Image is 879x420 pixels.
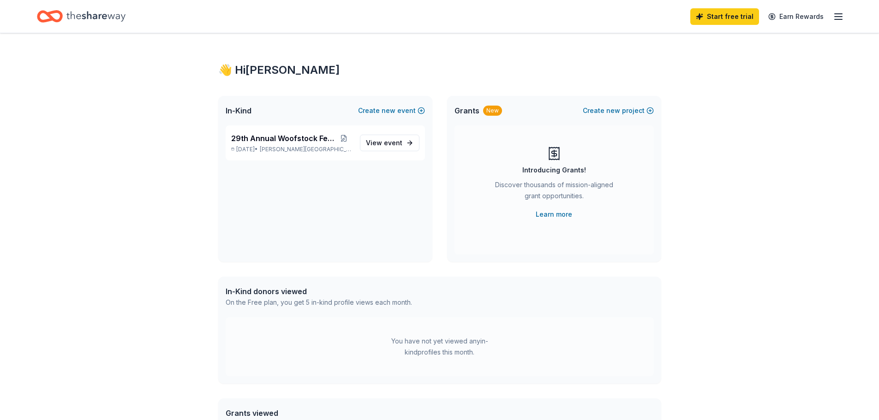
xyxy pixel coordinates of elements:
a: Earn Rewards [763,8,829,25]
a: Start free trial [690,8,759,25]
div: 👋 Hi [PERSON_NAME] [218,63,661,77]
div: Introducing Grants! [522,165,586,176]
span: Grants [454,105,479,116]
p: [DATE] • [231,146,353,153]
span: new [606,105,620,116]
div: New [483,106,502,116]
span: 29th Annual Woofstock Festival [231,133,336,144]
div: On the Free plan, you get 5 in-kind profile views each month. [226,297,412,308]
span: new [382,105,395,116]
span: In-Kind [226,105,251,116]
button: Createnewproject [583,105,654,116]
div: Discover thousands of mission-aligned grant opportunities. [491,179,617,205]
div: Grants viewed [226,408,407,419]
a: Learn more [536,209,572,220]
a: View event [360,135,419,151]
button: Createnewevent [358,105,425,116]
div: You have not yet viewed any in-kind profiles this month. [382,336,497,358]
span: View [366,137,402,148]
span: [PERSON_NAME][GEOGRAPHIC_DATA], [GEOGRAPHIC_DATA] [260,146,352,153]
a: Home [37,6,126,27]
div: In-Kind donors viewed [226,286,412,297]
span: event [384,139,402,147]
